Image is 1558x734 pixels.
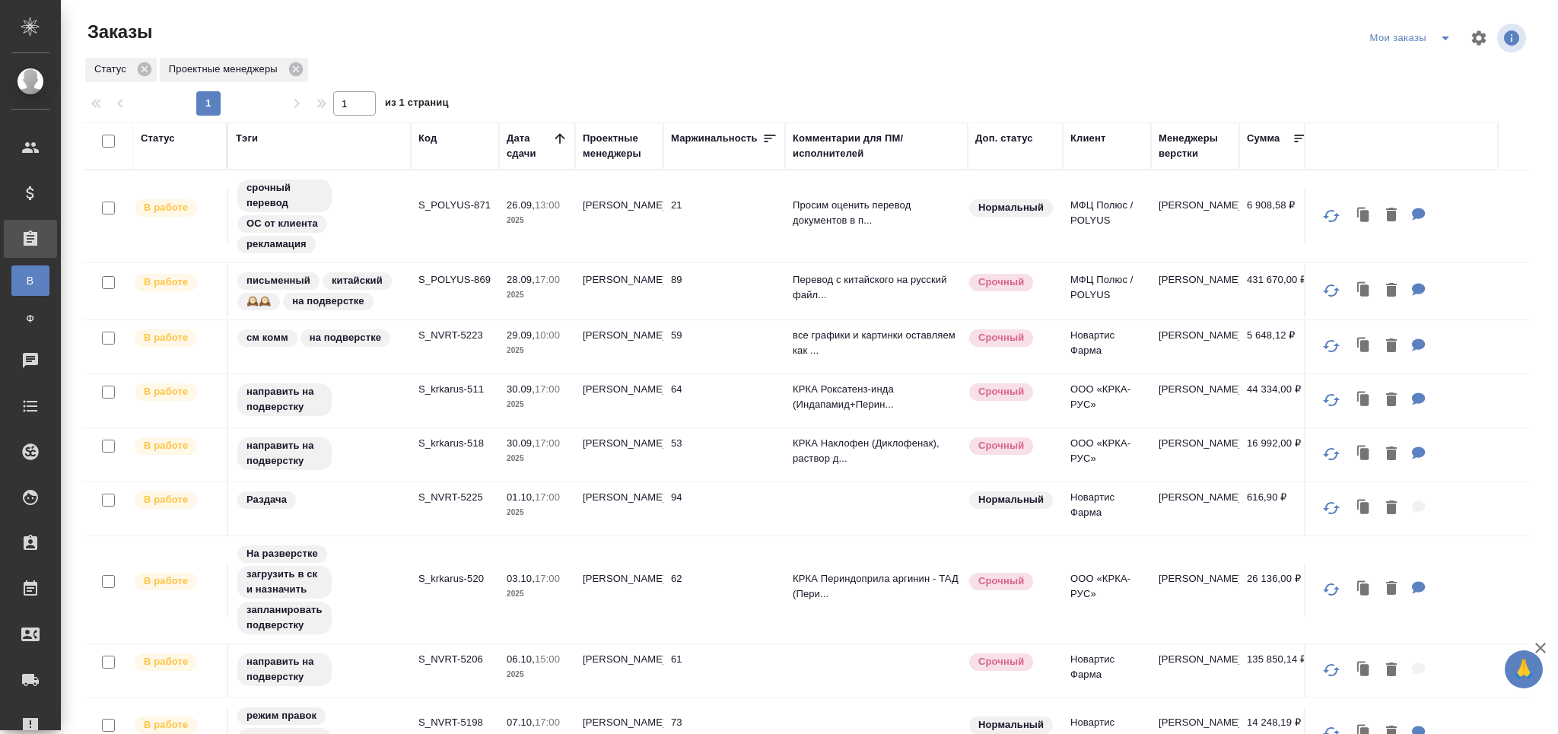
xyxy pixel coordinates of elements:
[144,654,188,669] p: В работе
[1366,26,1461,50] div: split button
[133,652,219,672] div: Выставляет ПМ после принятия заказа от КМа
[144,330,188,345] p: В работе
[1497,24,1529,52] span: Посмотреть информацию
[1313,652,1350,688] button: Обновить
[1239,428,1315,481] td: 16 992,00 ₽
[968,490,1055,510] div: Статус по умолчанию для стандартных заказов
[1378,385,1404,416] button: Удалить
[663,428,785,481] td: 53
[1239,564,1315,617] td: 26 136,00 ₽
[1239,374,1315,427] td: 44 334,00 ₽
[575,374,663,427] td: [PERSON_NAME]
[1378,275,1404,307] button: Удалить
[1239,265,1315,318] td: 431 670,00 ₽
[1159,272,1232,288] p: [PERSON_NAME]
[1159,571,1232,586] p: [PERSON_NAME]
[1461,20,1497,56] span: Настроить таблицу
[1404,574,1433,605] button: Для ПМ: КРКА Периндоприла аргинин - ТАД (Периндоприл), таблетки, 5 мг, 10 мг (ЕАЭС)
[236,271,403,312] div: письменный, китайский, 🕰️🕰️, на подверстке
[1378,331,1404,362] button: Удалить
[1239,320,1315,373] td: 5 648,12 ₽
[1070,382,1143,412] p: ООО «КРКА-РУС»
[1404,275,1433,307] button: Для ПМ: Перевод с китайского на русский файлов во вложении. Готовый перевод нужен 28.09.25 до кон...
[507,437,535,449] p: 30.09,
[663,190,785,243] td: 21
[19,311,42,326] span: Ф
[793,272,960,303] p: Перевод с китайского на русский файл...
[793,328,960,358] p: все графики и картинки оставляем как ...
[310,330,381,345] p: на подверстке
[507,397,568,412] p: 2025
[575,428,663,481] td: [PERSON_NAME]
[507,653,535,665] p: 06.10,
[575,564,663,617] td: [PERSON_NAME]
[535,437,560,449] p: 17:00
[246,567,323,597] p: загрузить в ск и назначить
[418,198,491,213] p: S_POLYUS-871
[144,574,188,589] p: В работе
[507,451,568,466] p: 2025
[1313,198,1350,234] button: Обновить
[133,490,219,510] div: Выставляет ПМ после принятия заказа от КМа
[144,438,188,453] p: В работе
[1378,439,1404,470] button: Удалить
[507,131,552,161] div: Дата сдачи
[1350,200,1378,231] button: Клонировать
[975,131,1033,146] div: Доп. статус
[1159,382,1232,397] p: [PERSON_NAME]
[246,546,318,561] p: На разверстке
[133,436,219,456] div: Выставляет ПМ после принятия заказа от КМа
[671,131,758,146] div: Маржинальность
[1404,439,1433,470] button: Для ПМ: КРКА Наклофен (Диклофенак), раствор для инъекций, 25 мг/мл (UZ)
[507,586,568,602] p: 2025
[1313,490,1350,526] button: Обновить
[1070,198,1143,228] p: МФЦ Полюс / POLYUS
[535,717,560,728] p: 17:00
[793,198,960,228] p: Просим оценить перевод документов в п...
[418,652,491,667] p: S_NVRT-5206
[236,490,403,510] div: Раздача
[507,505,568,520] p: 2025
[507,383,535,395] p: 30.09,
[507,343,568,358] p: 2025
[246,273,310,288] p: письменный
[978,200,1044,215] p: Нормальный
[133,382,219,402] div: Выставляет ПМ после принятия заказа от КМа
[1350,574,1378,605] button: Клонировать
[663,564,785,617] td: 62
[507,199,535,211] p: 26.09,
[1511,653,1537,685] span: 🙏
[1247,131,1280,146] div: Сумма
[144,200,188,215] p: В работе
[1159,328,1232,343] p: [PERSON_NAME]
[535,383,560,395] p: 17:00
[507,213,568,228] p: 2025
[535,199,560,211] p: 13:00
[11,303,49,334] a: Ф
[663,265,785,318] td: 89
[1313,382,1350,418] button: Обновить
[246,180,323,211] p: срочный перевод
[1378,200,1404,231] button: Удалить
[133,571,219,592] div: Выставляет ПМ после принятия заказа от КМа
[236,328,403,348] div: см комм, на подверстке
[246,330,288,345] p: см комм
[968,272,1055,293] div: Выставляется автоматически, если на указанный объем услуг необходимо больше времени в стандартном...
[418,382,491,397] p: S_krkarus-511
[535,653,560,665] p: 15:00
[11,265,49,296] a: В
[85,58,157,82] div: Статус
[1239,482,1315,535] td: 616,90 ₽
[246,384,323,415] p: направить на подверстку
[236,178,403,255] div: срочный перевод, ОС от клиента, рекламация
[507,491,535,503] p: 01.10,
[418,328,491,343] p: S_NVRT-5223
[246,492,287,507] p: Раздача
[978,438,1024,453] p: Срочный
[968,652,1055,672] div: Выставляется автоматически, если на указанный объем услуг необходимо больше времени в стандартном...
[418,571,491,586] p: S_krkarus-520
[507,274,535,285] p: 28.09,
[507,329,535,341] p: 29.09,
[1070,490,1143,520] p: Новартис Фарма
[1070,436,1143,466] p: ООО «КРКА-РУС»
